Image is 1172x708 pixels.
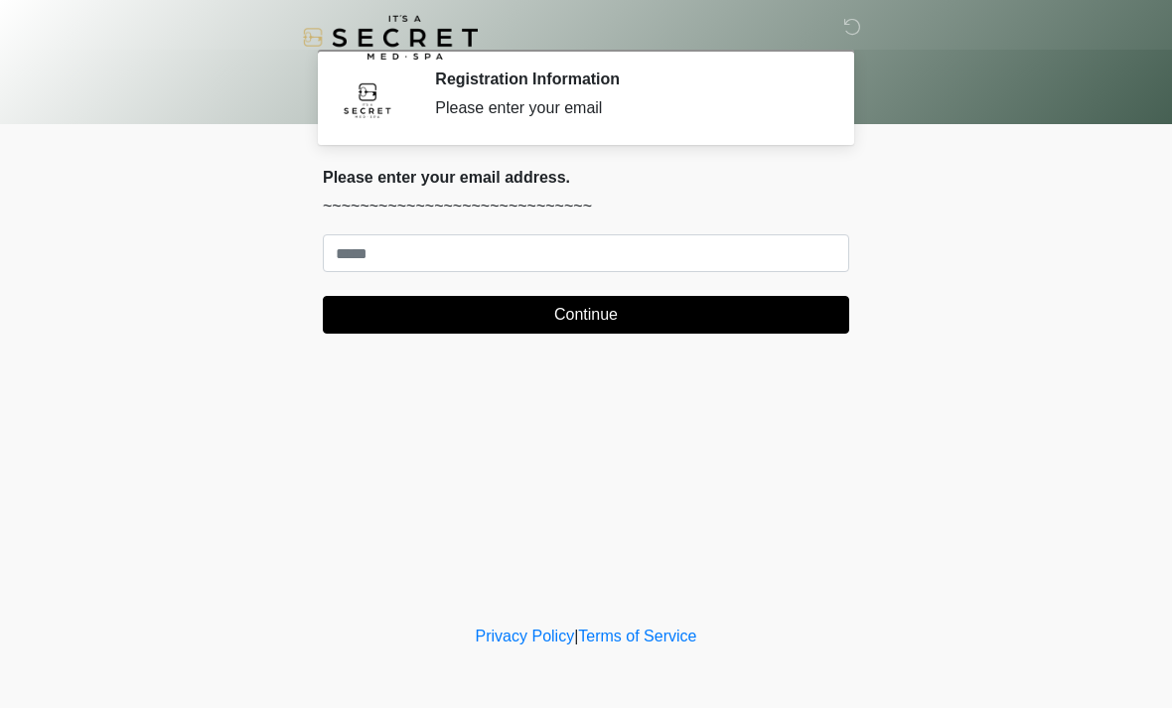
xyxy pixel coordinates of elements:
div: Please enter your email [435,96,819,120]
a: Terms of Service [578,628,696,644]
button: Continue [323,296,849,334]
a: | [574,628,578,644]
h2: Please enter your email address. [323,168,849,187]
img: It's A Secret Med Spa Logo [303,15,478,60]
p: ~~~~~~~~~~~~~~~~~~~~~~~~~~~~~ [323,195,849,218]
img: Agent Avatar [338,70,397,129]
a: Privacy Policy [476,628,575,644]
h2: Registration Information [435,70,819,88]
